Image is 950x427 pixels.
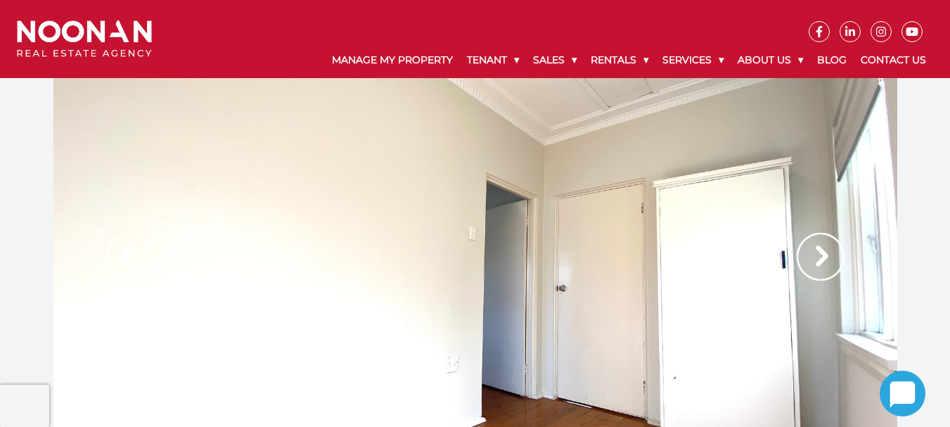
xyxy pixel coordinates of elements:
a: Contact Us [854,42,933,78]
img: Noonan Real Estate Agency [17,20,152,58]
a: About Us [731,42,810,78]
a: Manage My Property [325,42,460,78]
img: Arrow slider [797,233,845,281]
a: Tenant [460,42,526,78]
a: Services [655,42,731,78]
img: Arrow slider [105,233,153,281]
a: Sales [526,42,584,78]
a: Blog [810,42,854,78]
a: Rentals [584,42,655,78]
